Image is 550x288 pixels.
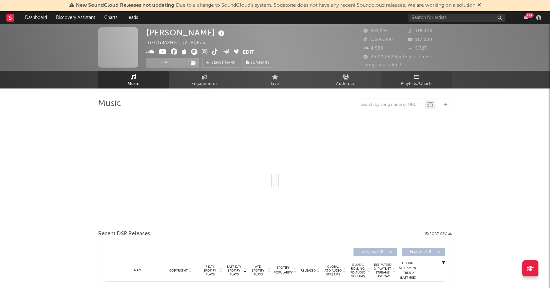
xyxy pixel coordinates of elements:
span: Global Rolling 7D Audio Streams [349,263,367,278]
span: Live [271,80,279,88]
button: Edit [243,49,254,57]
span: Originals ( 0 ) [358,250,387,254]
button: Summary [243,58,273,68]
span: 4,588 [363,46,383,51]
button: Track [146,58,187,68]
span: Global ATD Audio Streams [324,265,342,276]
span: Features ( 0 ) [406,250,435,254]
button: Export CSV [425,232,452,236]
a: Leads [122,11,142,24]
span: 7 Day Spotify Plays [201,265,218,276]
button: Features(0) [402,248,445,256]
div: 99 + [526,13,534,18]
a: Benchmark [202,58,239,68]
span: 5,327 [408,46,427,51]
a: Discovery Assistant [51,11,100,24]
a: Playlists/Charts [381,71,452,88]
span: Jump Score: 83.9 [363,63,401,67]
span: Estimated % Playlist Streams Last Day [374,263,391,278]
div: [GEOGRAPHIC_DATA] | Pop [146,39,213,47]
span: Playlists/Charts [401,80,433,88]
span: Benchmark [211,59,236,67]
a: Live [240,71,310,88]
div: [PERSON_NAME] [146,27,226,38]
span: ATD Spotify Plays [250,265,267,276]
span: Spotify Popularity [274,265,293,275]
div: Global Streaming Trend (Last 60D) [399,261,418,280]
span: Summary [251,61,270,65]
button: 99+ [524,15,528,20]
div: Name [118,268,160,273]
span: 4,099,862 Monthly Listeners [363,55,433,59]
span: Last Day Spotify Plays [225,265,243,276]
span: 333,293 [363,29,388,33]
span: : Due to a change to SoundCloud's system, Sodatone does not have any recent Soundcloud releases. ... [76,3,475,8]
a: Dashboard [21,11,51,24]
span: Copyright [169,269,188,273]
span: 1,600,000 [363,38,393,42]
span: 117,000 [408,38,432,42]
span: Audience [336,80,356,88]
input: Search for artists [408,14,505,22]
a: Charts [100,11,122,24]
span: Dismiss [477,3,481,8]
a: Audience [310,71,381,88]
button: Originals(0) [353,248,397,256]
input: Search by song name or URL [357,102,425,107]
span: Music [128,80,140,88]
span: New SoundCloud Releases not updating [76,3,174,8]
span: 118,348 [408,29,432,33]
span: Recent DSP Releases [98,230,150,238]
a: Engagement [169,71,240,88]
a: Music [98,71,169,88]
span: Released [301,269,316,273]
span: Engagement [191,80,217,88]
